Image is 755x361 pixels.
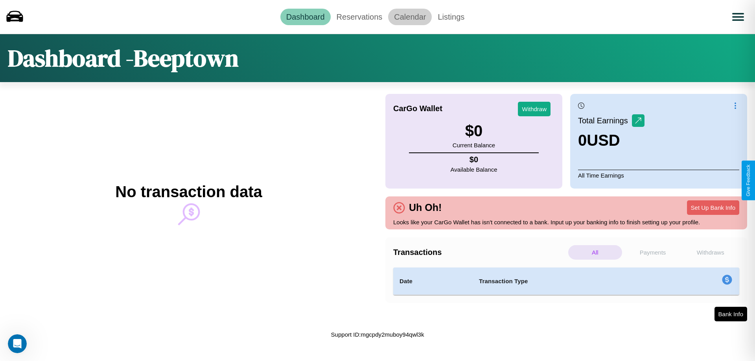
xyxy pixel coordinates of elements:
[453,122,495,140] h3: $ 0
[518,102,551,116] button: Withdraw
[393,104,442,113] h4: CarGo Wallet
[578,170,739,181] p: All Time Earnings
[400,277,466,286] h4: Date
[578,132,645,149] h3: 0 USD
[8,42,239,74] h1: Dashboard - Beeptown
[451,155,497,164] h4: $ 0
[727,6,749,28] button: Open menu
[432,9,470,25] a: Listings
[451,164,497,175] p: Available Balance
[746,165,751,196] div: Give Feedback
[393,248,566,257] h4: Transactions
[626,245,680,260] p: Payments
[405,202,446,213] h4: Uh Oh!
[479,277,657,286] h4: Transaction Type
[331,9,389,25] a: Reservations
[115,183,262,201] h2: No transaction data
[453,140,495,150] p: Current Balance
[8,334,27,353] iframe: Intercom live chat
[683,245,737,260] p: Withdraws
[393,268,739,295] table: simple table
[568,245,622,260] p: All
[280,9,331,25] a: Dashboard
[578,114,632,128] p: Total Earnings
[393,217,739,227] p: Looks like your CarGo Wallet has isn't connected to a bank. Input up your banking info to finish ...
[687,200,739,215] button: Set Up Bank Info
[714,307,747,321] button: Bank Info
[331,329,424,340] p: Support ID: mgcpdy2muboy94qwl3k
[388,9,432,25] a: Calendar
